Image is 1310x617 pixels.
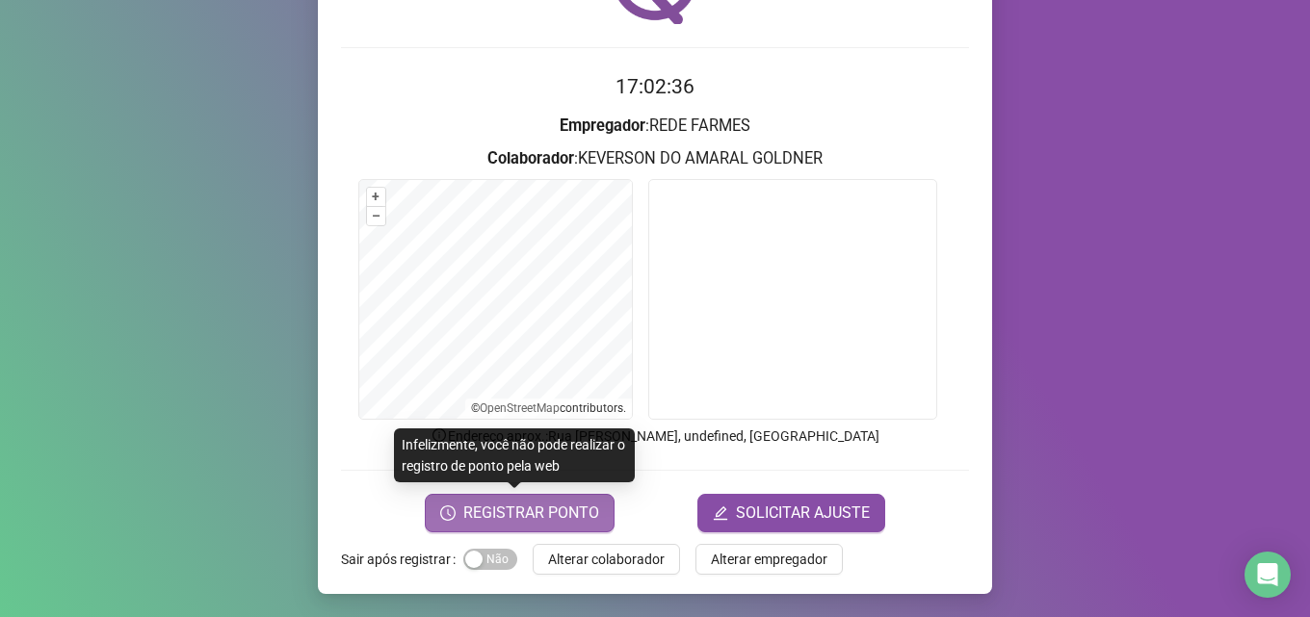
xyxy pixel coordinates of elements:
h3: : REDE FARMES [341,114,969,139]
strong: Colaborador [487,149,574,167]
button: Alterar colaborador [533,544,680,575]
div: Infelizmente, você não pode realizar o registro de ponto pela web [394,428,635,482]
span: Alterar colaborador [548,549,665,570]
strong: Empregador [560,116,645,135]
p: Endereço aprox. : Rua [PERSON_NAME], undefined, [GEOGRAPHIC_DATA] [341,425,969,447]
button: + [367,188,385,206]
li: © contributors. [471,401,626,415]
a: OpenStreetMap [480,401,560,415]
span: Alterar empregador [711,549,827,570]
span: REGISTRAR PONTO [463,501,599,525]
h3: : KEVERSON DO AMARAL GOLDNER [341,146,969,171]
span: SOLICITAR AJUSTE [736,501,870,525]
span: edit [713,505,728,521]
span: clock-circle [440,505,456,521]
button: editSOLICITAR AJUSTE [697,494,885,532]
div: Open Intercom Messenger [1244,552,1291,598]
span: info-circle [431,426,448,444]
button: REGISTRAR PONTO [425,494,615,532]
button: – [367,207,385,225]
label: Sair após registrar [341,544,463,575]
time: 17:02:36 [616,75,694,98]
button: Alterar empregador [695,544,843,575]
